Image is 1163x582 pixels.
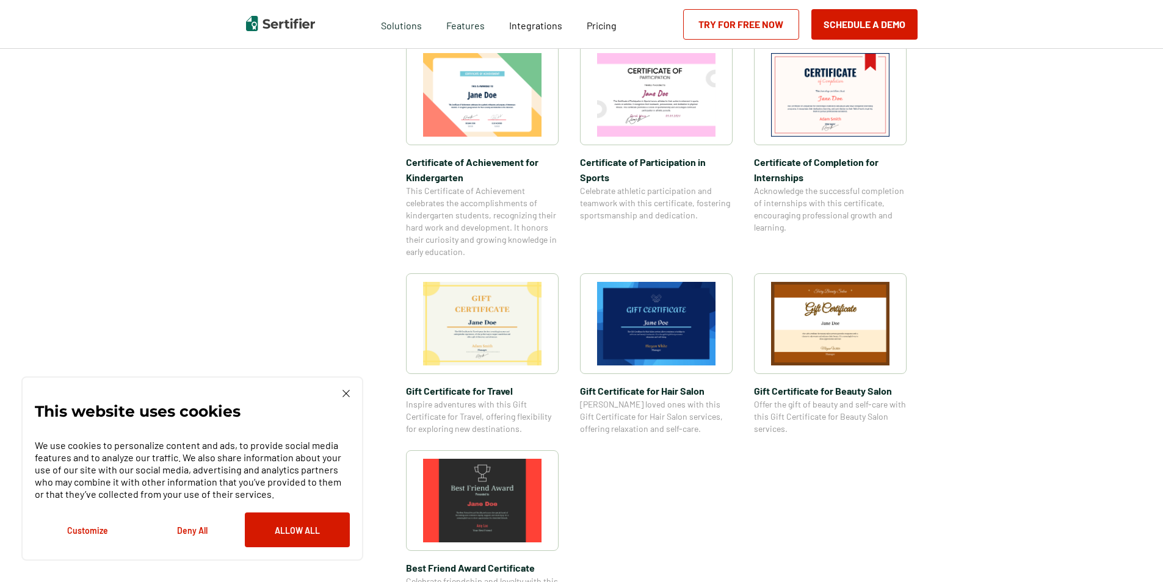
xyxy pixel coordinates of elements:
img: Certificate of Completion​ for Internships [771,53,889,137]
img: Gift Certificate​ for Hair Salon [597,282,716,365]
span: Certificate of Achievement for Kindergarten [406,154,559,185]
span: Celebrate athletic participation and teamwork with this certificate, fostering sportsmanship and ... [580,185,733,221]
img: Certificate of Participation in Sports [597,53,716,137]
span: Integrations [509,20,562,31]
button: Schedule a Demo [811,9,918,40]
a: Certificate of Participation in SportsCertificate of Participation in SportsCelebrate athletic pa... [580,45,733,258]
span: Solutions [381,16,422,32]
img: Gift Certificate​ for Beauty Salon [771,282,889,365]
a: Certificate of Achievement for KindergartenCertificate of Achievement for KindergartenThis Certif... [406,45,559,258]
a: Integrations [509,16,562,32]
button: Customize [35,512,140,547]
button: Allow All [245,512,350,547]
span: This Certificate of Achievement celebrates the accomplishments of kindergarten students, recogniz... [406,185,559,258]
a: Gift Certificate​ for Hair SalonGift Certificate​ for Hair Salon[PERSON_NAME] loved ones with thi... [580,273,733,435]
span: Best Friend Award Certificate​ [406,560,559,575]
p: This website uses cookies [35,405,241,417]
span: Gift Certificate​ for Beauty Salon [754,383,907,398]
span: [PERSON_NAME] loved ones with this Gift Certificate for Hair Salon services, offering relaxation ... [580,398,733,435]
span: Certificate of Completion​ for Internships [754,154,907,185]
a: Pricing [587,16,617,32]
img: Sertifier | Digital Credentialing Platform [246,16,315,31]
img: Cookie Popup Close [342,390,350,397]
a: Certificate of Completion​ for InternshipsCertificate of Completion​ for InternshipsAcknowledge t... [754,45,907,258]
span: Gift Certificate​ for Travel [406,383,559,398]
iframe: Chat Widget [1102,523,1163,582]
span: Features [446,16,485,32]
span: Certificate of Participation in Sports [580,154,733,185]
span: Offer the gift of beauty and self-care with this Gift Certificate for Beauty Salon services. [754,398,907,435]
button: Deny All [140,512,245,547]
span: Inspire adventures with this Gift Certificate for Travel, offering flexibility for exploring new ... [406,398,559,435]
img: Gift Certificate​ for Travel [423,282,542,365]
span: Gift Certificate​ for Hair Salon [580,383,733,398]
a: Try for Free Now [683,9,799,40]
a: Gift Certificate​ for Beauty SalonGift Certificate​ for Beauty SalonOffer the gift of beauty and ... [754,273,907,435]
span: Acknowledge the successful completion of internships with this certificate, encouraging professio... [754,185,907,234]
img: Best Friend Award Certificate​ [423,459,542,542]
p: We use cookies to personalize content and ads, to provide social media features and to analyze ou... [35,439,350,500]
a: Gift Certificate​ for TravelGift Certificate​ for TravelInspire adventures with this Gift Certifi... [406,273,559,435]
span: Pricing [587,20,617,31]
img: Certificate of Achievement for Kindergarten [423,53,542,137]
